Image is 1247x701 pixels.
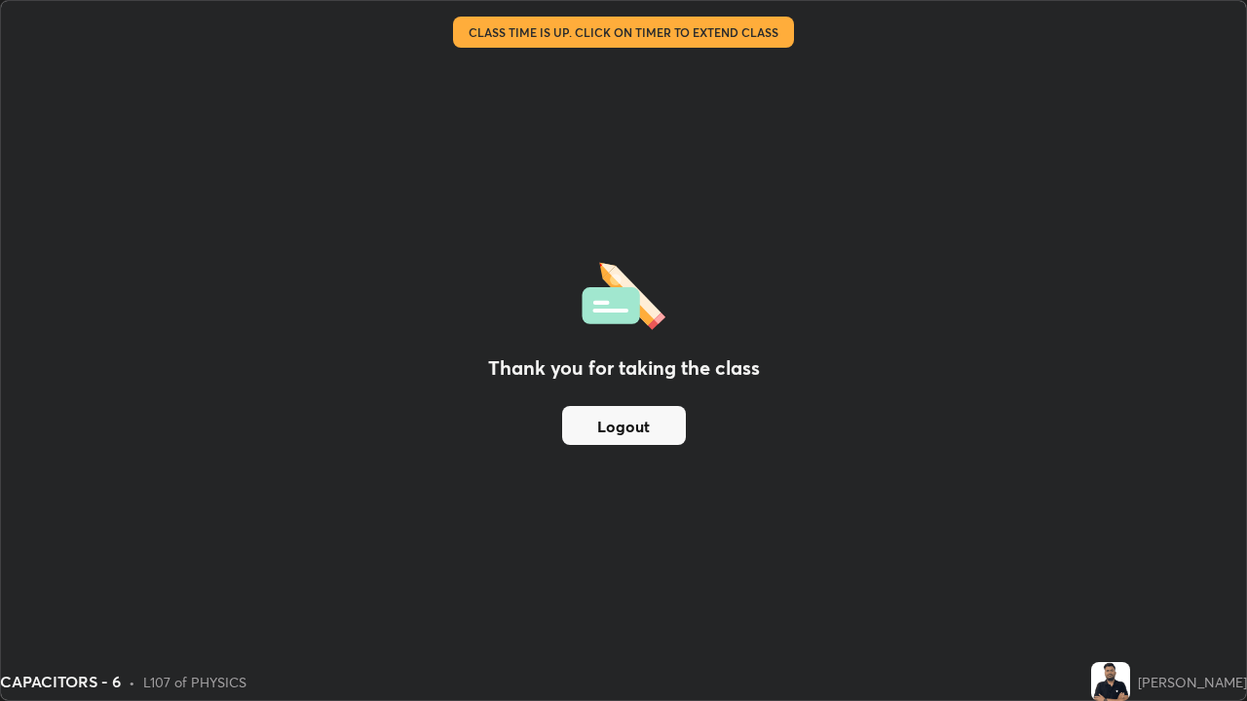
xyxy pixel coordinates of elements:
[562,406,686,445] button: Logout
[1091,662,1130,701] img: 8782f5c7b807477aad494b3bf83ebe7f.png
[143,672,246,692] div: L107 of PHYSICS
[488,353,760,383] h2: Thank you for taking the class
[1138,672,1247,692] div: [PERSON_NAME]
[129,672,135,692] div: •
[582,256,665,330] img: offlineFeedback.1438e8b3.svg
